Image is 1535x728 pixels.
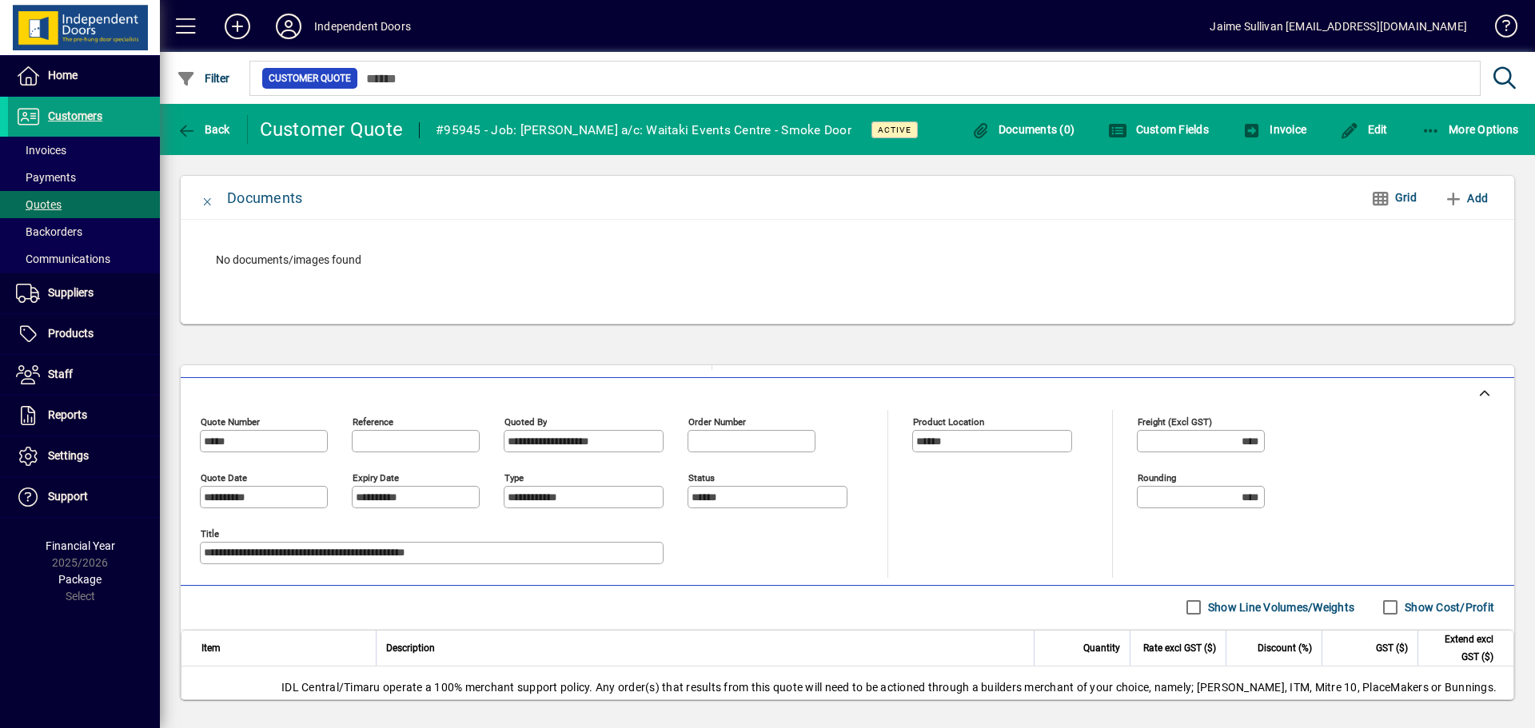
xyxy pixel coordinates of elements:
a: Home [8,56,160,96]
a: Reports [8,396,160,436]
a: Quotes [8,191,160,218]
span: Filter [177,72,230,85]
button: Documents (0) [967,115,1078,144]
span: Active [878,125,911,135]
div: Documents [227,185,302,211]
mat-label: Quote number [201,416,260,427]
a: Communications [8,245,160,273]
span: Customer Quote [269,70,351,86]
span: Payments [16,171,76,184]
button: More Options [1417,115,1523,144]
div: IDL Central/Timaru operate a 100% merchant support policy. Any order(s) that results from this qu... [181,666,1513,708]
span: Back [177,123,230,136]
span: Home [48,69,78,82]
a: Invoices [8,137,160,164]
mat-label: Status [688,471,715,483]
label: Show Line Volumes/Weights [1205,599,1354,615]
div: Customer Quote [260,117,404,142]
span: Item [201,639,221,657]
span: Custom Fields [1108,123,1209,136]
span: Quantity [1083,639,1120,657]
button: Grid [1358,184,1429,213]
div: No documents/images found [200,236,1495,284]
mat-label: Expiry date [353,471,399,483]
button: Filter [173,64,234,93]
button: Close [189,179,227,217]
span: Settings [48,449,89,462]
a: Backorders [8,218,160,245]
span: Invoices [16,144,66,157]
button: Invoice [1238,115,1310,144]
a: Staff [8,355,160,395]
mat-label: Product location [913,416,984,427]
span: Grid [1371,185,1417,211]
span: Documents (0) [971,123,1074,136]
button: Custom Fields [1104,115,1213,144]
button: Add [212,12,263,41]
div: Independent Doors [314,14,411,39]
span: Extend excl GST ($) [1428,631,1493,666]
button: Profile [263,12,314,41]
span: Rate excl GST ($) [1143,639,1216,657]
button: Back [173,115,234,144]
span: Package [58,573,102,586]
span: Financial Year [46,539,115,552]
mat-label: Reference [353,416,393,427]
mat-label: Title [201,527,219,539]
span: Suppliers [48,286,94,299]
mat-label: Rounding [1138,471,1176,483]
span: Support [48,490,88,503]
span: Add [1444,185,1488,211]
span: GST ($) [1376,639,1408,657]
a: Products [8,314,160,354]
span: Communications [16,253,110,265]
span: Description [386,639,435,657]
mat-label: Freight (excl GST) [1138,416,1212,427]
span: Invoice [1242,123,1306,136]
span: Staff [48,368,73,380]
span: More Options [1421,123,1519,136]
span: Quotes [16,198,62,211]
a: Payments [8,164,160,191]
button: Edit [1336,115,1392,144]
span: Edit [1340,123,1388,136]
span: Customers [48,109,102,122]
label: Show Cost/Profit [1401,599,1494,615]
span: Backorders [16,225,82,238]
mat-label: Quoted by [504,416,547,427]
mat-label: Order number [688,416,746,427]
button: Add [1437,184,1494,213]
span: Products [48,327,94,340]
mat-label: Type [504,471,524,483]
a: Settings [8,436,160,476]
app-page-header-button: Back [160,115,248,144]
a: Knowledge Base [1483,3,1515,55]
a: Support [8,477,160,517]
span: Reports [48,408,87,421]
div: Jaime Sullivan [EMAIL_ADDRESS][DOMAIN_NAME] [1210,14,1467,39]
span: Discount (%) [1258,639,1312,657]
mat-label: Quote date [201,471,247,483]
div: #95945 - Job: [PERSON_NAME] a/c: Waitaki Events Centre - Smoke Door [436,117,851,143]
a: Suppliers [8,273,160,313]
